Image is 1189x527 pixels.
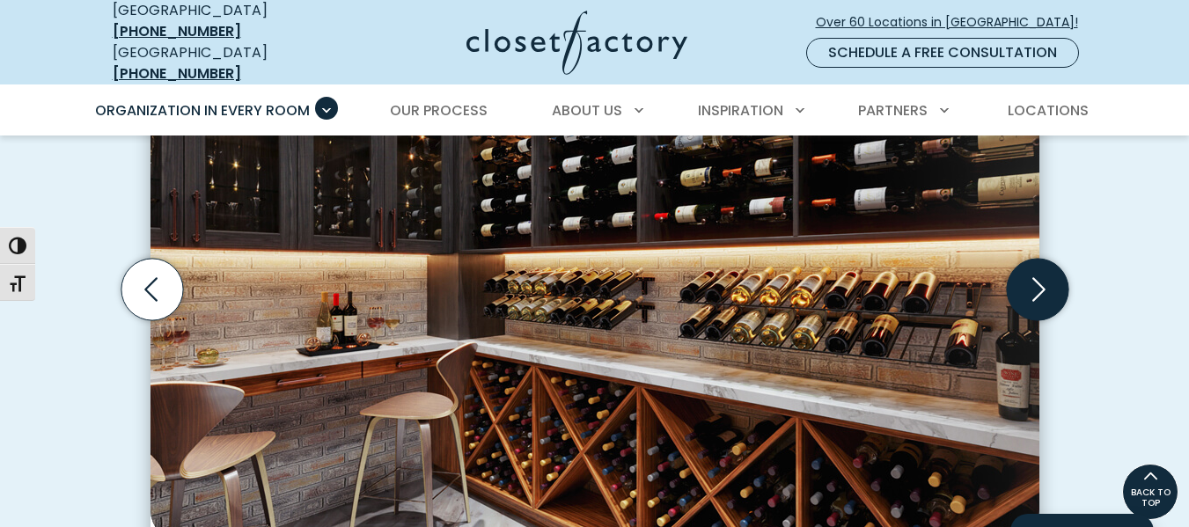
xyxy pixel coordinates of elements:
[552,100,622,121] span: About Us
[806,38,1079,68] a: Schedule a Free Consultation
[390,100,488,121] span: Our Process
[1123,487,1178,509] span: BACK TO TOP
[816,13,1092,32] span: Over 60 Locations in [GEOGRAPHIC_DATA]!
[858,100,928,121] span: Partners
[1000,252,1075,327] button: Next slide
[698,100,783,121] span: Inspiration
[815,7,1093,38] a: Over 60 Locations in [GEOGRAPHIC_DATA]!
[113,63,241,84] a: [PHONE_NUMBER]
[83,86,1107,135] nav: Primary Menu
[466,11,687,75] img: Closet Factory Logo
[95,100,310,121] span: Organization in Every Room
[114,252,190,327] button: Previous slide
[113,21,241,41] a: [PHONE_NUMBER]
[113,42,328,84] div: [GEOGRAPHIC_DATA]
[1008,100,1089,121] span: Locations
[1122,464,1178,520] a: BACK TO TOP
